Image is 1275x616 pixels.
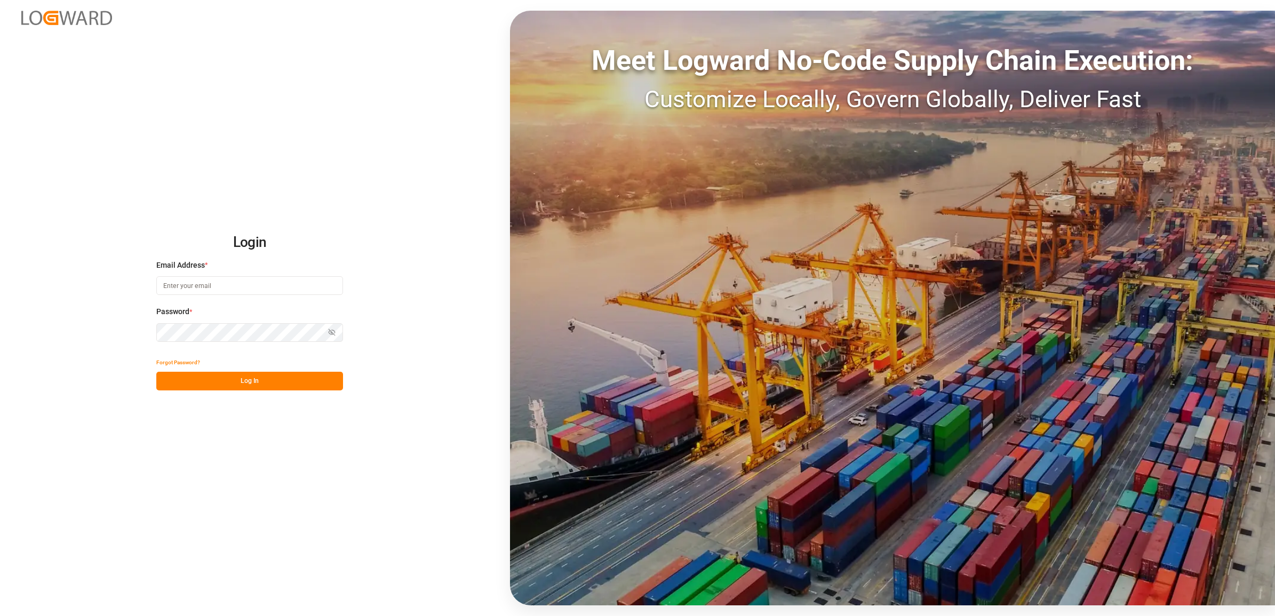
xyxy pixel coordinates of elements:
span: Email Address [156,260,205,271]
input: Enter your email [156,276,343,295]
h2: Login [156,226,343,260]
div: Meet Logward No-Code Supply Chain Execution: [510,40,1275,82]
span: Password [156,306,189,317]
img: Logward_new_orange.png [21,11,112,25]
button: Log In [156,372,343,390]
div: Customize Locally, Govern Globally, Deliver Fast [510,82,1275,117]
button: Forgot Password? [156,353,200,372]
